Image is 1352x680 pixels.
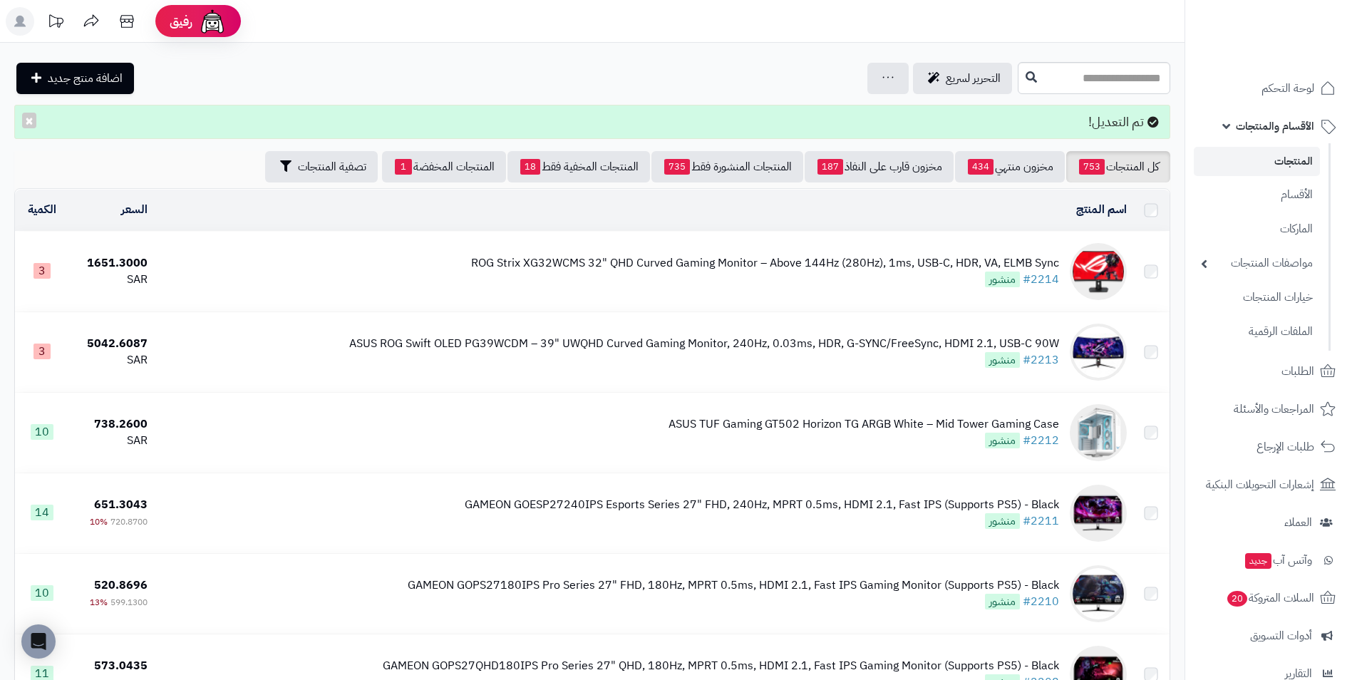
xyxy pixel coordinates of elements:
[1194,505,1343,540] a: العملاء
[1070,324,1127,381] img: ASUS ROG Swift OLED PG39WCDM – 39" UWQHD Curved Gaming Monitor, 240Hz, 0.03ms, HDR, G-SYNC/FreeSy...
[94,577,148,594] span: 520.8696
[76,416,148,433] div: 738.2600
[90,596,108,609] span: 13%
[395,159,412,175] span: 1
[382,151,506,182] a: المنتجات المخفضة1
[817,159,843,175] span: 187
[31,424,53,440] span: 10
[16,63,134,94] a: اضافة منتج جديد
[985,433,1020,448] span: منشور
[669,416,1059,433] div: ASUS TUF Gaming GT502 Horizon TG ARGB White – Mid Tower Gaming Case
[985,594,1020,609] span: منشور
[110,515,148,528] span: 720.8700
[1023,512,1059,530] a: #2211
[22,113,36,128] button: ×
[1245,553,1271,569] span: جديد
[1206,475,1314,495] span: إشعارات التحويلات البنكية
[805,151,954,182] a: مخزون قارب على النفاذ187
[985,352,1020,368] span: منشور
[1194,543,1343,577] a: وآتس آبجديد
[465,497,1059,513] div: GAMEON GOESP27240IPS Esports Series 27" FHD, 240Hz, MPRT 0.5ms, HDMI 2.1, Fast IPS (Supports PS5)...
[1194,430,1343,464] a: طلبات الإرجاع
[198,7,227,36] img: ai-face.png
[1234,399,1314,419] span: المراجعات والأسئلة
[94,496,148,513] span: 651.3043
[1194,71,1343,105] a: لوحة التحكم
[1076,201,1127,218] a: اسم المنتج
[1194,468,1343,502] a: إشعارات التحويلات البنكية
[349,336,1059,352] div: ASUS ROG Swift OLED PG39WCDM – 39" UWQHD Curved Gaming Monitor, 240Hz, 0.03ms, HDR, G-SYNC/FreeSy...
[76,433,148,449] div: SAR
[1255,11,1338,41] img: logo-2.png
[170,13,192,30] span: رفيق
[1194,147,1320,176] a: المنتجات
[507,151,650,182] a: المنتجات المخفية فقط18
[1226,588,1314,608] span: السلات المتروكة
[90,515,108,528] span: 10%
[38,7,73,39] a: تحديثات المنصة
[1194,180,1320,210] a: الأقسام
[28,201,56,218] a: الكمية
[1261,78,1314,98] span: لوحة التحكم
[1236,116,1314,136] span: الأقسام والمنتجات
[1070,243,1127,300] img: ROG Strix XG32WCMS 32" QHD Curved Gaming Monitor – Above 144Hz (280Hz), 1ms, USB-C, HDR, VA, ELMB...
[76,255,148,272] div: 1651.3000
[664,159,690,175] span: 735
[265,151,378,182] button: تصفية المنتجات
[110,596,148,609] span: 599.1300
[1194,619,1343,653] a: أدوات التسويق
[1023,351,1059,369] a: #2213
[298,158,366,175] span: تصفية المنتجات
[1256,437,1314,457] span: طلبات الإرجاع
[1194,282,1320,313] a: خيارات المنتجات
[1284,512,1312,532] span: العملاء
[985,513,1020,529] span: منشور
[471,255,1059,272] div: ROG Strix XG32WCMS 32" QHD Curved Gaming Monitor – Above 144Hz (280Hz), 1ms, USB-C, HDR, VA, ELMB...
[21,624,56,659] div: Open Intercom Messenger
[31,505,53,520] span: 14
[1070,565,1127,622] img: GAMEON GOPS27180IPS Pro Series 27" FHD, 180Hz, MPRT 0.5ms, HDMI 2.1, Fast IPS Gaming Monitor (Sup...
[1194,248,1320,279] a: مواصفات المنتجات
[1194,214,1320,244] a: الماركات
[94,657,148,674] span: 573.0435
[1244,550,1312,570] span: وآتس آب
[1023,432,1059,449] a: #2212
[76,352,148,369] div: SAR
[31,585,53,601] span: 10
[651,151,803,182] a: المنتجات المنشورة فقط735
[48,70,123,87] span: اضافة منتج جديد
[1227,590,1249,607] span: 20
[1194,581,1343,615] a: السلات المتروكة20
[1194,316,1320,347] a: الملفات الرقمية
[955,151,1065,182] a: مخزون منتهي434
[14,105,1170,139] div: تم التعديل!
[33,263,51,279] span: 3
[1250,626,1312,646] span: أدوات التسويق
[1023,593,1059,610] a: #2210
[33,344,51,359] span: 3
[913,63,1012,94] a: التحرير لسريع
[1194,354,1343,388] a: الطلبات
[946,70,1001,87] span: التحرير لسريع
[1066,151,1170,182] a: كل المنتجات753
[408,577,1059,594] div: GAMEON GOPS27180IPS Pro Series 27" FHD, 180Hz, MPRT 0.5ms, HDMI 2.1, Fast IPS Gaming Monitor (Sup...
[985,272,1020,287] span: منشور
[1281,361,1314,381] span: الطلبات
[1070,404,1127,461] img: ASUS TUF Gaming GT502 Horizon TG ARGB White – Mid Tower Gaming Case
[1079,159,1105,175] span: 753
[76,272,148,288] div: SAR
[968,159,994,175] span: 434
[1194,392,1343,426] a: المراجعات والأسئلة
[1070,485,1127,542] img: GAMEON GOESP27240IPS Esports Series 27" FHD, 240Hz, MPRT 0.5ms, HDMI 2.1, Fast IPS (Supports PS5)...
[520,159,540,175] span: 18
[76,336,148,352] div: 5042.6087
[121,201,148,218] a: السعر
[1023,271,1059,288] a: #2214
[383,658,1059,674] div: GAMEON GOPS27QHD180IPS Pro Series 27" QHD, 180Hz, MPRT 0.5ms, HDMI 2.1, Fast IPS Gaming Monitor (...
